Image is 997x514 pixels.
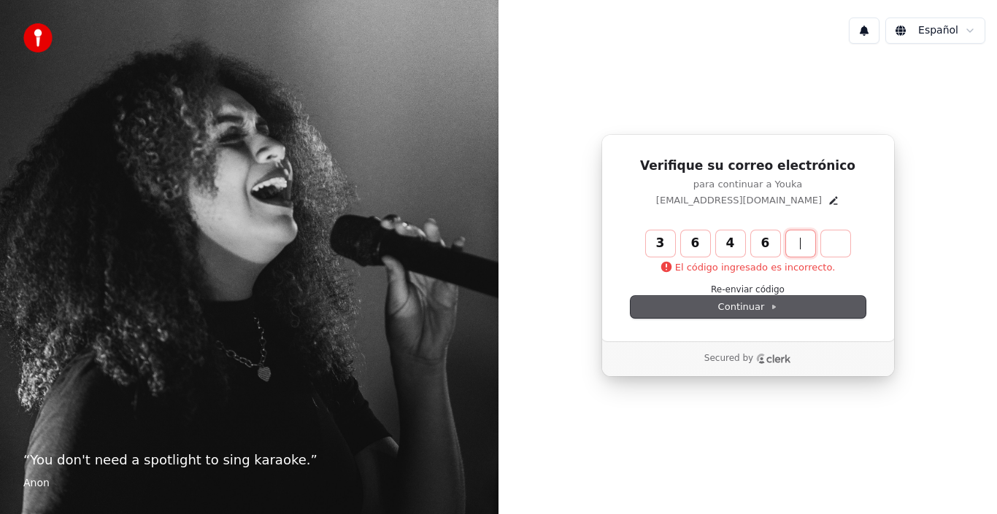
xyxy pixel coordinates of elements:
p: Secured by [704,353,753,365]
button: Continuar [631,296,866,318]
h1: Verifique su correo electrónico [631,157,866,175]
input: Enter verification code [646,230,879,257]
span: Continuar [718,300,778,314]
button: Re-enviar código [711,284,785,296]
a: Clerk logo [756,354,791,364]
button: Edit [828,195,839,206]
p: El código ingresado es incorrecto. [661,261,836,274]
p: “ You don't need a spotlight to sing karaoke. ” [23,450,475,470]
p: [EMAIL_ADDRESS][DOMAIN_NAME] [656,194,822,207]
footer: Anon [23,476,475,491]
img: youka [23,23,53,52]
p: para continuar a Youka [631,178,866,191]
